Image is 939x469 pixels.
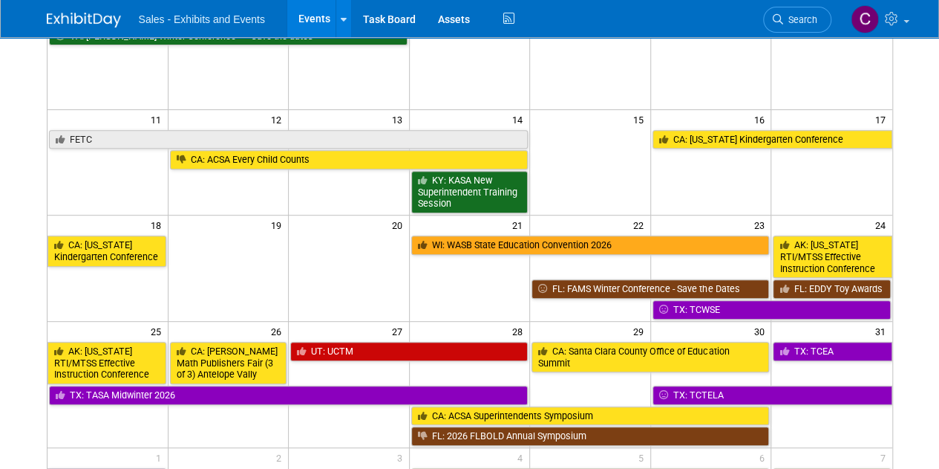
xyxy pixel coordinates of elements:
a: CA: Santa Clara County Office of Education Summit [531,342,769,372]
span: 7 [879,448,892,467]
img: ExhibitDay [47,13,121,28]
span: 1 [154,448,168,467]
a: FL: EDDY Toy Awards [773,279,890,299]
a: CA: [US_STATE] Kindergarten Conference [652,130,892,149]
a: TX: TCTELA [652,386,892,405]
span: 22 [632,216,650,234]
span: Sales - Exhibits and Events [139,13,265,25]
a: UT: UCTM [290,342,528,361]
a: FL: 2026 FLBOLD Annual Symposium [411,427,770,446]
span: 4 [516,448,529,467]
a: TX: TASA Midwinter 2026 [49,386,529,405]
a: CA: [PERSON_NAME] Math Publishers Fair (3 of 3) Antelope Vally [170,342,287,384]
span: 18 [149,216,168,234]
a: WI: WASB State Education Convention 2026 [411,236,770,255]
a: CA: ACSA Every Child Counts [170,150,529,169]
span: 5 [637,448,650,467]
span: 13 [390,110,409,129]
span: 3 [396,448,409,467]
span: 16 [752,110,770,129]
a: Search [763,7,831,33]
img: Christine Lurz [851,5,879,33]
span: 12 [269,110,288,129]
span: 31 [874,322,892,340]
a: TX: TCEA [773,342,891,361]
span: 14 [511,110,529,129]
a: KY: KASA New Superintendent Training Session [411,171,529,213]
span: 25 [149,322,168,340]
span: 26 [269,322,288,340]
span: 23 [752,216,770,234]
a: AK: [US_STATE] RTI/MTSS Effective Instruction Conference [773,236,891,278]
span: Search [783,14,817,25]
span: 28 [511,322,529,340]
a: AK: [US_STATE] RTI/MTSS Effective Instruction Conference [48,342,166,384]
span: 24 [874,216,892,234]
span: 6 [757,448,770,467]
span: 30 [752,322,770,340]
span: 2 [275,448,288,467]
span: 29 [632,322,650,340]
span: 17 [874,110,892,129]
span: 11 [149,110,168,129]
a: CA: [US_STATE] Kindergarten Conference [48,236,166,266]
span: 27 [390,322,409,340]
span: 20 [390,216,409,234]
span: 19 [269,216,288,234]
a: FETC [49,130,529,149]
a: FL: FAMS Winter Conference - Save the Dates [531,279,769,299]
span: 21 [511,216,529,234]
a: TX: TCWSE [652,300,891,320]
span: 15 [632,110,650,129]
a: CA: ACSA Superintendents Symposium [411,407,770,426]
